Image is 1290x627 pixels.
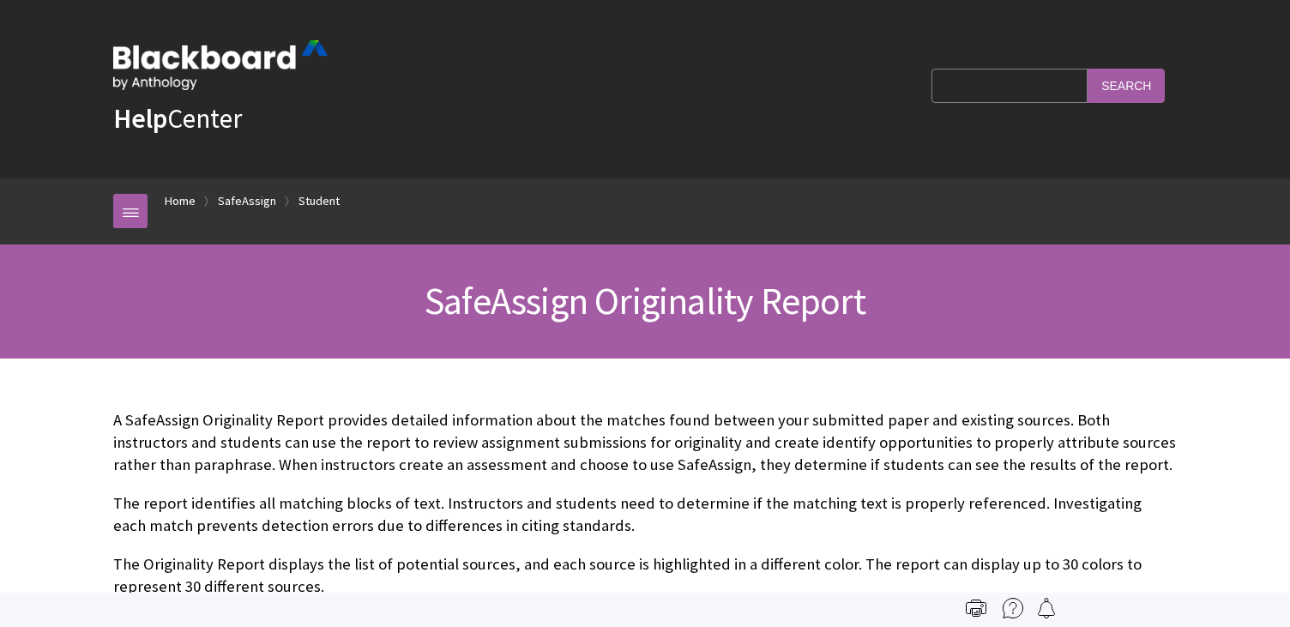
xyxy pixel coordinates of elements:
[113,101,242,136] a: HelpCenter
[113,553,1177,598] p: The Originality Report displays the list of potential sources, and each source is highlighted in ...
[113,101,167,136] strong: Help
[298,190,340,212] a: Student
[165,190,196,212] a: Home
[218,190,276,212] a: SafeAssign
[113,409,1177,477] p: A SafeAssign Originality Report provides detailed information about the matches found between you...
[966,598,986,618] img: Print
[1003,598,1023,618] img: More help
[1036,598,1057,618] img: Follow this page
[425,277,865,324] span: SafeAssign Originality Report
[1088,69,1165,102] input: Search
[113,492,1177,537] p: The report identifies all matching blocks of text. Instructors and students need to determine if ...
[113,40,328,90] img: Blackboard by Anthology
